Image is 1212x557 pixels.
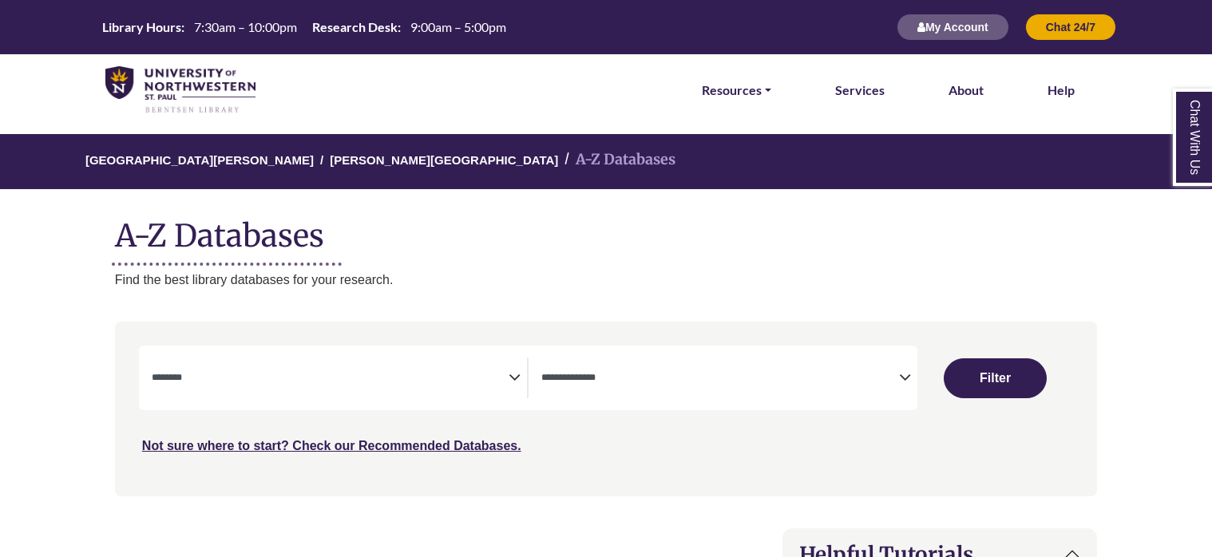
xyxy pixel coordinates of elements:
[85,151,314,167] a: [GEOGRAPHIC_DATA][PERSON_NAME]
[115,134,1097,189] nav: breadcrumb
[142,439,521,452] a: Not sure where to start? Check our Recommended Databases.
[835,80,885,101] a: Services
[702,80,771,101] a: Resources
[105,66,255,114] img: library_home
[949,80,984,101] a: About
[558,148,675,172] li: A-Z Databases
[897,14,1009,41] button: My Account
[96,18,185,35] th: Library Hours:
[115,205,1097,254] h1: A-Z Databases
[152,373,509,385] textarea: Filter
[330,151,558,167] a: [PERSON_NAME][GEOGRAPHIC_DATA]
[1025,14,1116,41] button: Chat 24/7
[306,18,402,35] th: Research Desk:
[115,322,1097,496] nav: Search filters
[96,18,513,34] table: Hours Today
[944,358,1046,398] button: Submit for Search Results
[194,19,297,34] span: 7:30am – 10:00pm
[897,20,1009,34] a: My Account
[410,19,506,34] span: 9:00am – 5:00pm
[1025,20,1116,34] a: Chat 24/7
[541,373,899,385] textarea: Filter
[96,18,513,37] a: Hours Today
[115,270,1097,290] p: Find the best library databases for your research.
[1048,80,1075,101] a: Help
